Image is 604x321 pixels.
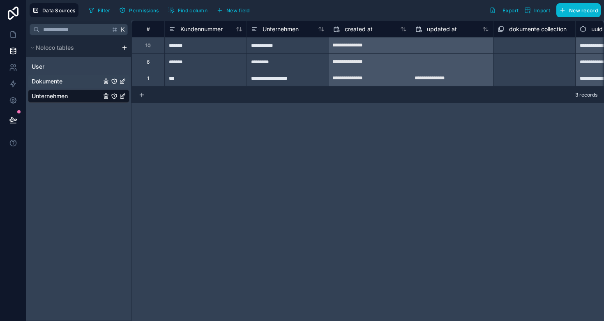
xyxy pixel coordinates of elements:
button: Filter [85,4,113,16]
span: Import [534,7,550,14]
span: created at [345,25,373,33]
a: New record [553,3,601,17]
div: 10 [145,42,151,49]
button: Find column [165,4,210,16]
span: Kundennummer [180,25,223,33]
span: Data Sources [42,7,76,14]
span: Export [503,7,519,14]
span: uuid [591,25,603,33]
span: Permissions [129,7,159,14]
span: New record [569,7,598,14]
span: Find column [178,7,207,14]
button: Export [486,3,521,17]
button: Import [521,3,553,17]
button: New record [556,3,601,17]
span: New field [226,7,250,14]
span: Filter [98,7,111,14]
div: 1 [147,75,149,82]
div: 6 [147,59,150,65]
span: 3 records [575,92,597,98]
span: Unternehmen [263,25,299,33]
span: K [120,27,126,32]
a: Permissions [116,4,165,16]
button: New field [214,4,253,16]
span: dokumente collection [509,25,567,33]
button: Data Sources [30,3,78,17]
button: Permissions [116,4,161,16]
div: # [138,26,158,32]
span: updated at [427,25,457,33]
